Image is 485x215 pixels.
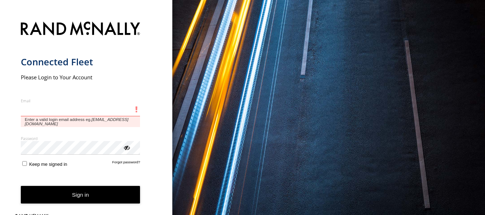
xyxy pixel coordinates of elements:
label: Password [21,136,140,141]
h1: Connected Fleet [21,56,140,68]
span: Keep me signed in [29,162,67,167]
em: [EMAIL_ADDRESS][DOMAIN_NAME] [25,117,129,126]
div: ViewPassword [123,144,130,151]
span: Enter a valid login email address eg. [21,116,140,127]
a: Forgot password? [112,160,140,167]
button: Sign in [21,186,140,204]
label: Email [21,98,140,103]
input: Keep me signed in [22,161,27,166]
h2: Please Login to Your Account [21,74,140,81]
img: Rand McNally [21,20,140,38]
form: main [21,17,152,215]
